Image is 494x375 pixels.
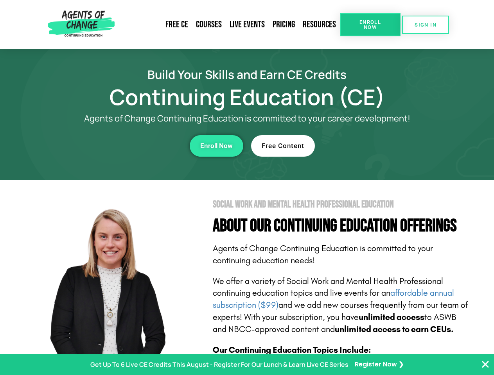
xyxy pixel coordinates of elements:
[269,16,299,34] a: Pricing
[335,324,454,334] b: unlimited access to earn CEUs.
[352,20,388,30] span: Enroll Now
[251,135,315,157] a: Free Content
[24,69,470,80] h2: Build Your Skills and Earn CE Credits
[192,16,226,34] a: Courses
[162,16,192,34] a: Free CE
[190,135,243,157] a: Enroll Now
[415,22,437,27] span: SIGN IN
[340,13,401,36] a: Enroll Now
[200,143,233,149] span: Enroll Now
[213,200,470,209] h2: Social Work and Mental Health Professional Education
[402,16,449,34] a: SIGN IN
[481,360,490,369] button: Close Banner
[213,217,470,235] h4: About Our Continuing Education Offerings
[359,312,424,322] b: unlimited access
[56,114,439,123] p: Agents of Change Continuing Education is committed to your career development!
[118,16,340,34] nav: Menu
[299,16,340,34] a: Resources
[90,359,348,370] p: Get Up To 6 Live CE Credits This August - Register For Our Lunch & Learn Live CE Series
[226,16,269,34] a: Live Events
[24,88,470,106] h1: Continuing Education (CE)
[262,143,304,149] span: Free Content
[213,243,433,266] span: Agents of Change Continuing Education is committed to your continuing education needs!
[213,275,470,336] p: We offer a variety of Social Work and Mental Health Professional continuing education topics and ...
[213,345,371,355] b: Our Continuing Education Topics Include:
[355,359,404,370] a: Register Now ❯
